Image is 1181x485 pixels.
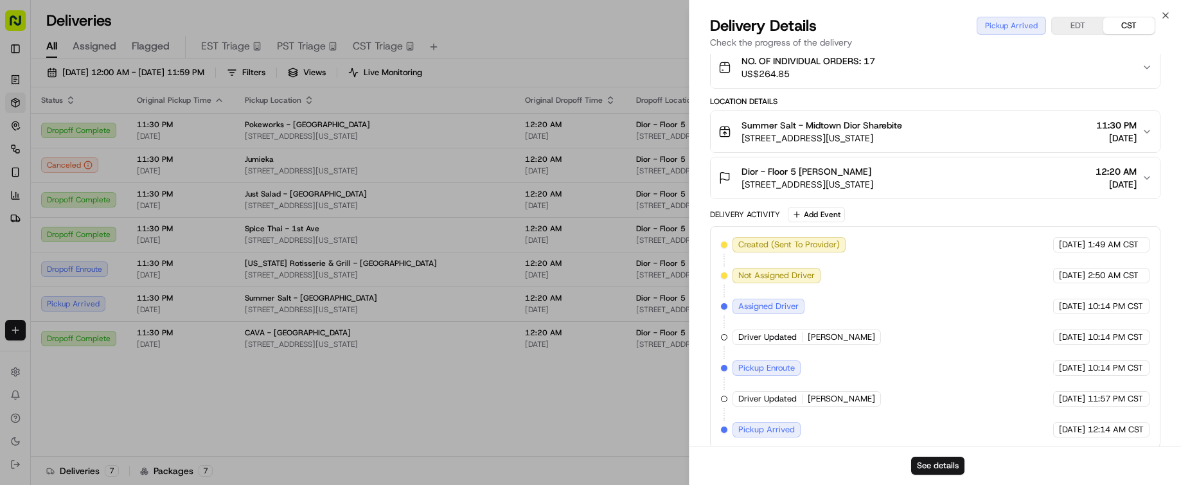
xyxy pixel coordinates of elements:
[808,393,875,405] span: [PERSON_NAME]
[121,186,206,199] span: API Documentation
[1096,165,1137,178] span: 12:20 AM
[1088,331,1143,343] span: 10:14 PM CST
[738,270,815,281] span: Not Assigned Driver
[1088,424,1144,436] span: 12:14 AM CST
[26,186,98,199] span: Knowledge Base
[1096,178,1137,191] span: [DATE]
[1088,301,1143,312] span: 10:14 PM CST
[128,218,155,227] span: Pylon
[1052,17,1103,34] button: EDT
[1096,132,1137,145] span: [DATE]
[91,217,155,227] a: Powered byPylon
[1059,270,1085,281] span: [DATE]
[109,188,119,198] div: 💻
[710,96,1160,107] div: Location Details
[33,83,231,96] input: Got a question? Start typing here...
[1088,270,1139,281] span: 2:50 AM CST
[738,362,795,374] span: Pickup Enroute
[1059,362,1085,374] span: [DATE]
[1096,119,1137,132] span: 11:30 PM
[1059,239,1085,251] span: [DATE]
[13,13,39,39] img: Nash
[8,181,103,204] a: 📗Knowledge Base
[741,165,871,178] span: Dior - Floor 5 [PERSON_NAME]
[741,67,875,80] span: US$264.85
[738,393,797,405] span: Driver Updated
[1088,362,1143,374] span: 10:14 PM CST
[218,127,234,142] button: Start new chat
[738,424,795,436] span: Pickup Arrived
[741,55,875,67] span: NO. OF INDIVIDUAL ORDERS: 17
[738,331,797,343] span: Driver Updated
[741,132,902,145] span: [STREET_ADDRESS][US_STATE]
[711,157,1160,198] button: Dior - Floor 5 [PERSON_NAME][STREET_ADDRESS][US_STATE]12:20 AM[DATE]
[738,239,840,251] span: Created (Sent To Provider)
[710,209,780,220] div: Delivery Activity
[1059,331,1085,343] span: [DATE]
[1059,424,1085,436] span: [DATE]
[13,188,23,198] div: 📗
[808,331,875,343] span: [PERSON_NAME]
[710,15,817,36] span: Delivery Details
[1103,17,1155,34] button: CST
[1059,393,1085,405] span: [DATE]
[13,51,234,72] p: Welcome 👋
[741,119,902,132] span: Summer Salt - Midtown Dior Sharebite
[711,111,1160,152] button: Summer Salt - Midtown Dior Sharebite[STREET_ADDRESS][US_STATE]11:30 PM[DATE]
[710,36,1160,49] p: Check the progress of the delivery
[738,301,799,312] span: Assigned Driver
[103,181,211,204] a: 💻API Documentation
[44,136,163,146] div: We're available if you need us!
[13,123,36,146] img: 1736555255976-a54dd68f-1ca7-489b-9aae-adbdc363a1c4
[741,178,873,191] span: [STREET_ADDRESS][US_STATE]
[911,457,964,475] button: See details
[1059,301,1085,312] span: [DATE]
[44,123,211,136] div: Start new chat
[1088,393,1143,405] span: 11:57 PM CST
[711,47,1160,88] button: NO. OF INDIVIDUAL ORDERS: 17US$264.85
[788,207,845,222] button: Add Event
[1088,239,1139,251] span: 1:49 AM CST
